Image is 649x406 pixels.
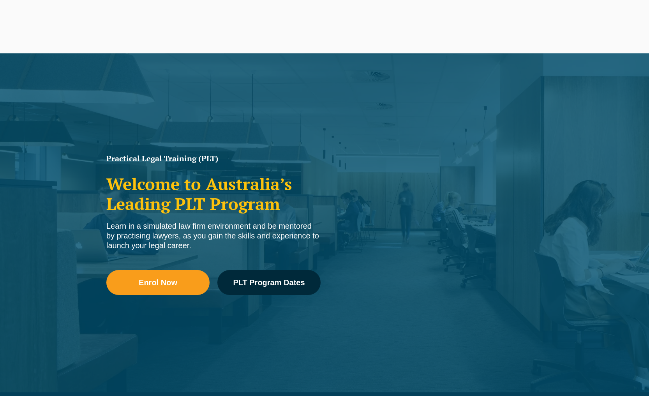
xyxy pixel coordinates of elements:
[106,270,210,295] a: Enrol Now
[233,279,305,286] span: PLT Program Dates
[106,221,321,251] div: Learn in a simulated law firm environment and be mentored by practising lawyers, as you gain the ...
[106,155,321,162] h1: Practical Legal Training (PLT)
[139,279,177,286] span: Enrol Now
[217,270,321,295] a: PLT Program Dates
[106,174,321,214] h2: Welcome to Australia’s Leading PLT Program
